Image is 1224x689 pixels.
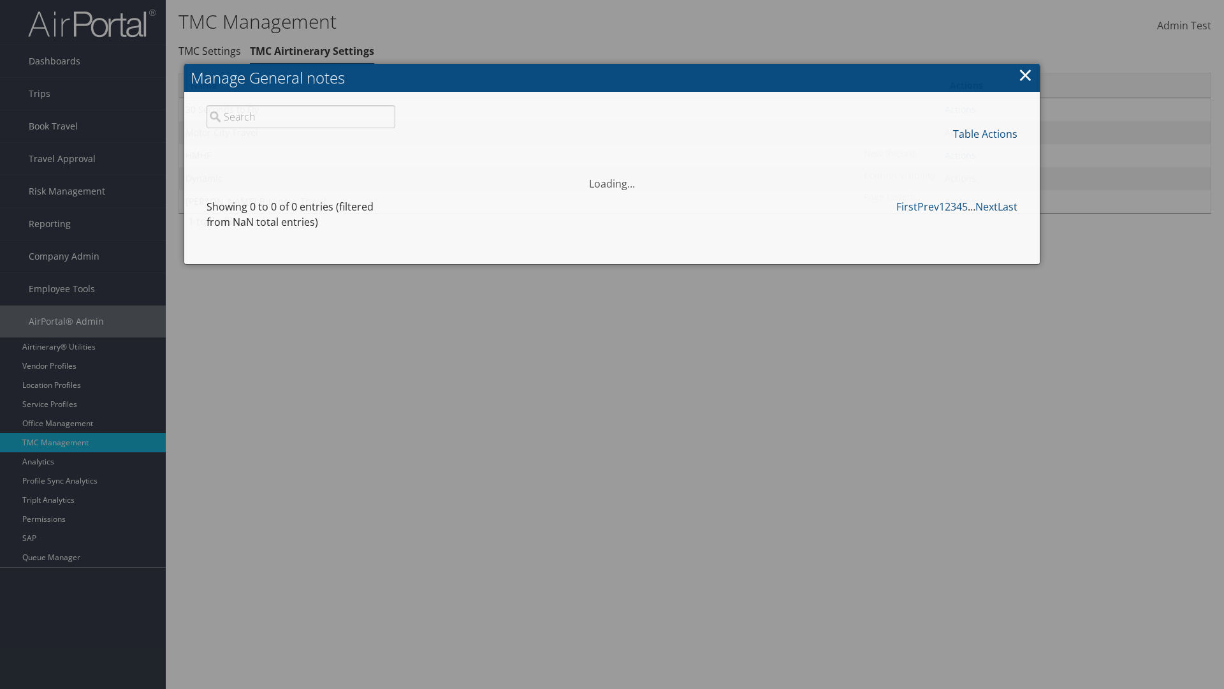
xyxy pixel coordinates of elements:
[197,161,1027,191] div: Loading...
[1018,62,1033,87] a: ×
[951,200,956,214] a: 3
[968,200,975,214] span: …
[975,200,998,214] a: Next
[962,200,968,214] a: 5
[184,64,1040,92] h2: Manage General notes
[917,200,939,214] a: Prev
[896,200,917,214] a: First
[859,186,1026,208] a: Page Length
[953,127,1017,141] a: Table Actions
[207,199,395,236] div: Showing 0 to 0 of 0 entries (filtered from NaN total entries)
[945,200,951,214] a: 2
[859,143,1026,165] a: New Record
[207,105,395,128] input: Search
[859,165,1026,186] a: Column Visibility
[956,200,962,214] a: 4
[939,200,945,214] a: 1
[998,200,1017,214] a: Last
